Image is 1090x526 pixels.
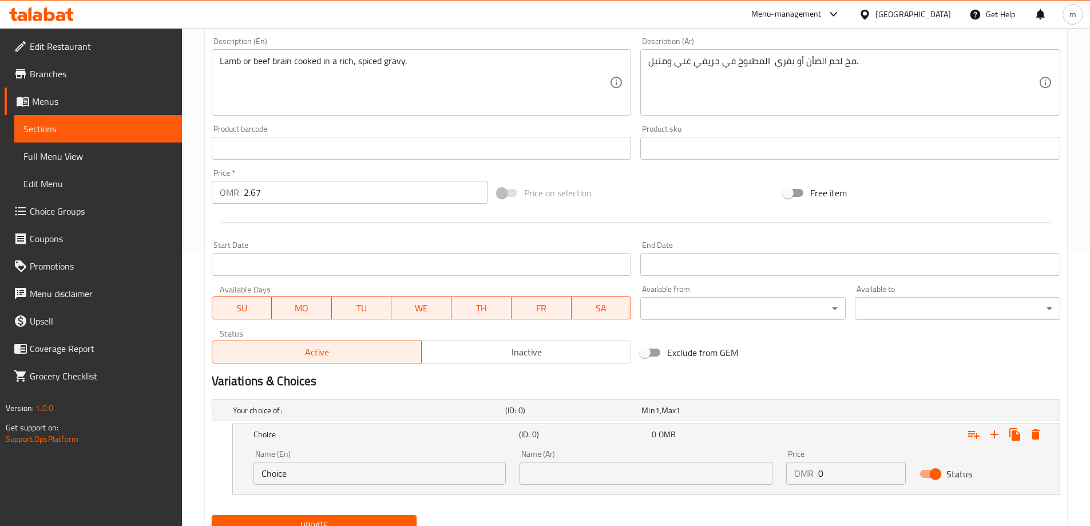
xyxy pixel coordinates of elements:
span: SU [217,300,268,317]
span: Free item [810,186,847,200]
a: Grocery Checklist [5,362,182,390]
a: Full Menu View [14,143,182,170]
span: 1 [676,403,680,418]
div: ​ [640,297,846,320]
span: Full Menu View [23,149,173,163]
button: Inactive [421,341,631,363]
span: Coupons [30,232,173,246]
h2: Variations & Choices [212,373,1060,390]
button: MO [272,296,332,319]
textarea: Lamb or beef brain cooked in a rich, spiced gravy. [220,56,610,110]
a: Coverage Report [5,335,182,362]
input: Please enter product sku [640,137,1060,160]
span: WE [396,300,447,317]
h5: Choice [253,429,514,440]
span: Price on selection [524,186,592,200]
span: Coverage Report [30,342,173,355]
span: Inactive [426,344,627,361]
span: Max [661,403,676,418]
button: SU [212,296,272,319]
span: Exclude from GEM [667,346,738,359]
a: Promotions [5,252,182,280]
button: TH [451,296,512,319]
div: Menu-management [751,7,822,21]
div: [GEOGRAPHIC_DATA] [875,8,951,21]
div: Expand [233,424,1060,445]
span: Menus [32,94,173,108]
span: Branches [30,67,173,81]
input: Please enter price [818,462,906,485]
span: MO [276,300,327,317]
span: Status [946,467,972,481]
span: TU [336,300,387,317]
input: Enter name Ar [520,462,772,485]
span: Grocery Checklist [30,369,173,383]
span: 1 [655,403,660,418]
textarea: مخ لحم الضأن أو بقري المطبوخ في جريفي غني ومتبل. [648,56,1039,110]
span: Menu disclaimer [30,287,173,300]
span: SA [576,300,627,317]
div: Expand [212,400,1060,421]
span: TH [456,300,507,317]
div: ​ [855,297,1060,320]
span: Edit Restaurant [30,39,173,53]
button: FR [512,296,572,319]
span: Edit Menu [23,177,173,191]
input: Please enter price [244,181,489,204]
h5: (ID: 0) [519,429,647,440]
span: Get support on: [6,420,58,435]
span: OMR [659,427,676,442]
span: FR [516,300,567,317]
button: Active [212,341,422,363]
span: 1.0.0 [35,401,53,416]
button: Add new choice [984,424,1005,445]
a: Sections [14,115,182,143]
input: Enter name En [253,462,506,485]
a: Edit Menu [14,170,182,197]
a: Coupons [5,225,182,252]
a: Edit Restaurant [5,33,182,60]
span: Active [217,344,417,361]
span: Min [641,403,655,418]
a: Menu disclaimer [5,280,182,307]
span: m [1069,8,1076,21]
span: Upsell [30,314,173,328]
a: Upsell [5,307,182,335]
button: Clone new choice [1005,424,1025,445]
div: , [641,405,773,416]
span: Sections [23,122,173,136]
button: Add choice group [964,424,984,445]
span: Version: [6,401,34,416]
button: Delete Choice [1025,424,1046,445]
button: WE [391,296,451,319]
span: 0 [652,427,656,442]
a: Support.OpsPlatform [6,432,78,446]
h5: (ID: 0) [505,405,637,416]
p: OMR [794,466,814,480]
p: OMR [220,185,239,199]
h5: Your choice of: [233,405,501,416]
a: Choice Groups [5,197,182,225]
span: Choice Groups [30,204,173,218]
a: Branches [5,60,182,88]
a: Menus [5,88,182,115]
button: TU [332,296,392,319]
input: Please enter product barcode [212,137,632,160]
button: SA [572,296,632,319]
span: Promotions [30,259,173,273]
